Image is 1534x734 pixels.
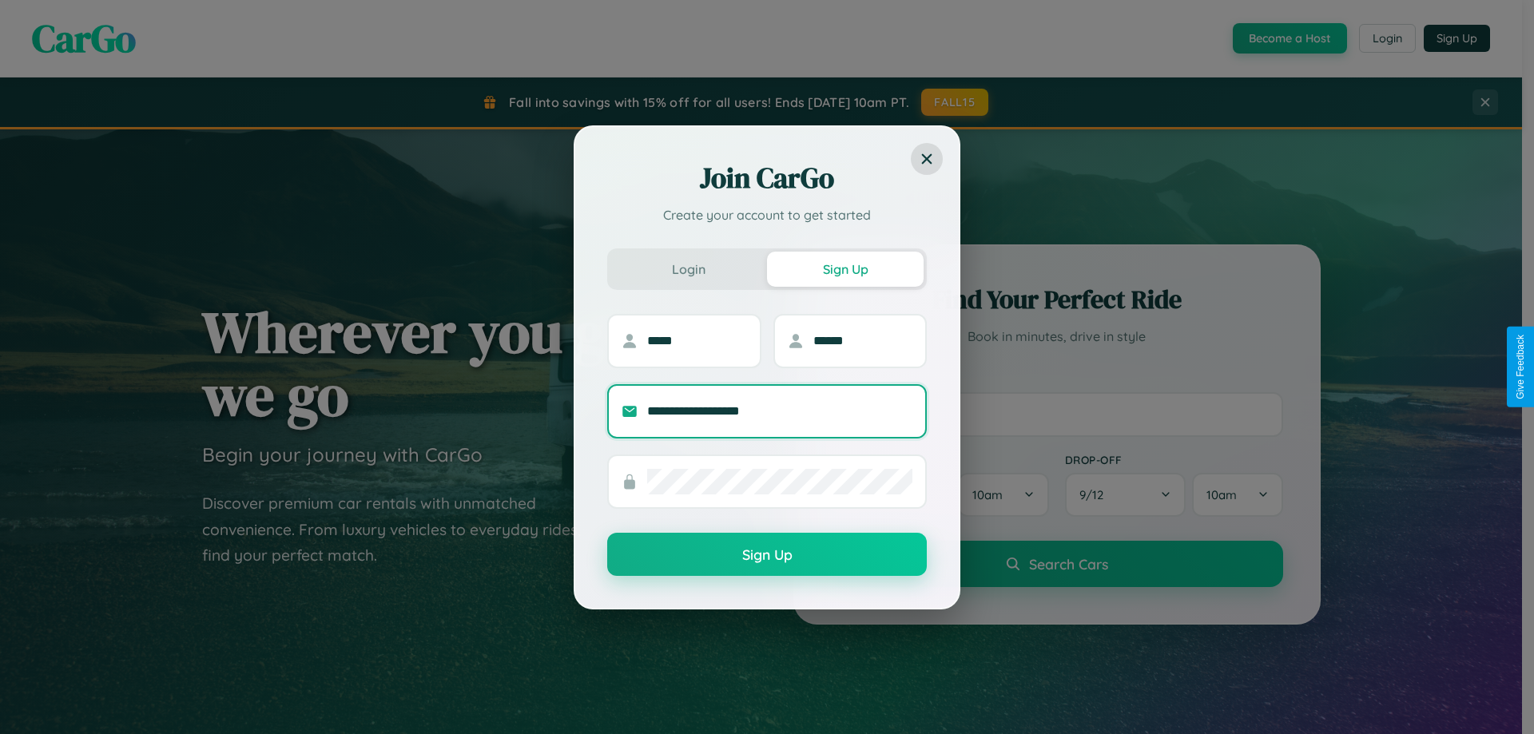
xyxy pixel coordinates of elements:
h2: Join CarGo [607,159,927,197]
button: Login [610,252,767,287]
div: Give Feedback [1515,335,1526,399]
p: Create your account to get started [607,205,927,224]
button: Sign Up [767,252,924,287]
button: Sign Up [607,533,927,576]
